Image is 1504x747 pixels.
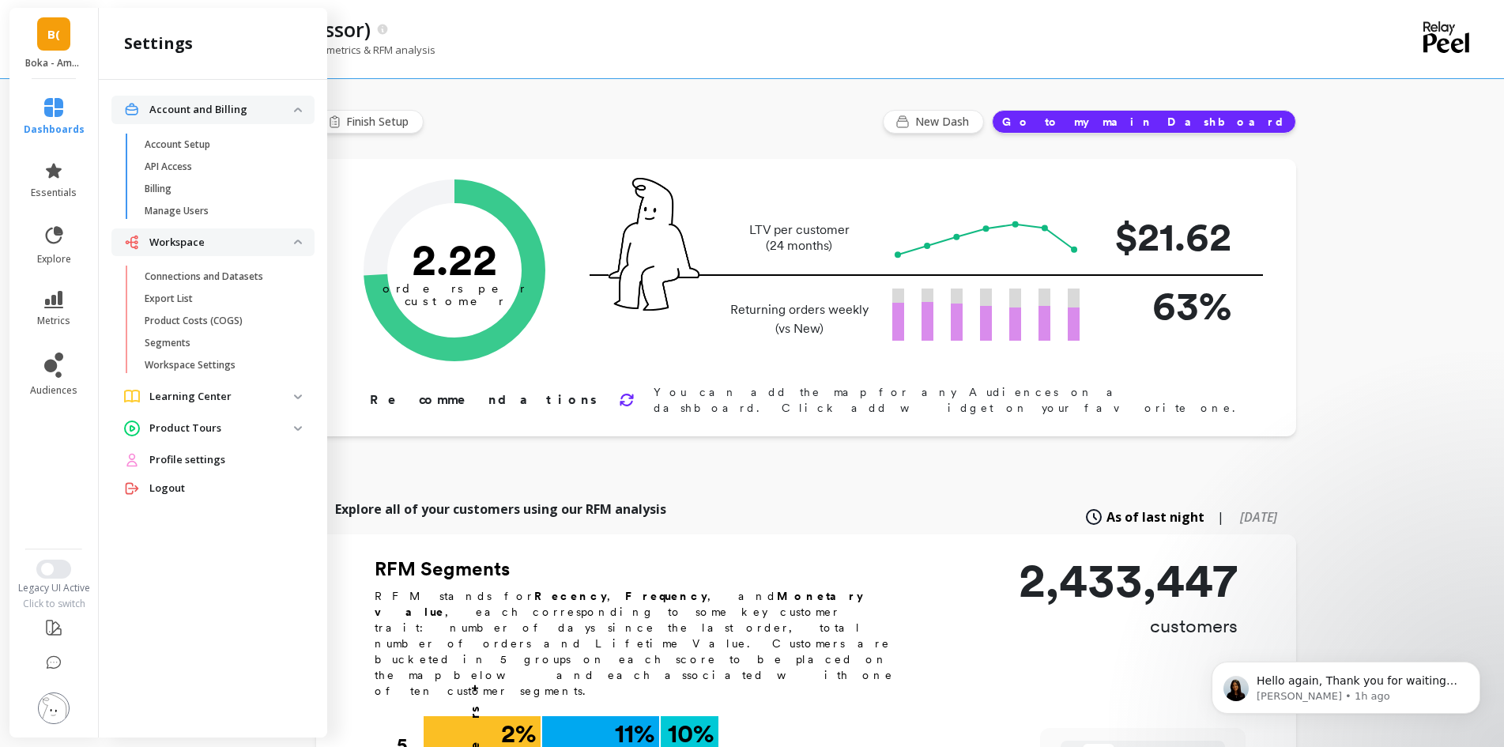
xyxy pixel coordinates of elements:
div: Click to switch [8,598,100,610]
div: Legacy UI Active [8,582,100,594]
p: Workspace [149,235,294,251]
p: 2 % [501,721,536,746]
img: profile picture [38,692,70,724]
p: Product Costs (COGS) [145,315,243,327]
span: Hello again, Thank you for waiting! Repurchase rate by cohort should be available in the new UI i... [69,46,270,137]
img: pal seatted on line [609,178,699,311]
span: | [1217,507,1224,526]
p: Account Setup [145,138,210,151]
text: 2.22 [412,233,497,285]
p: Message from Kateryna, sent 1h ago [69,61,273,75]
p: Billing [145,183,172,195]
img: down caret icon [294,240,302,244]
span: New Dash [915,114,974,130]
tspan: customer [404,294,504,308]
span: explore [37,253,71,266]
iframe: Intercom notifications message [1188,628,1504,739]
p: You can add the map for any Audiences on a dashboard. Click add widget on your favorite one. [654,384,1246,416]
img: navigation item icon [124,390,140,403]
span: B( [47,25,60,43]
p: LTV per customer (24 months) [726,222,873,254]
tspan: orders per [383,281,526,296]
span: metrics [37,315,70,327]
p: Workspace Settings [145,359,236,372]
span: Profile settings [149,452,225,468]
p: 10 % [668,721,714,746]
p: $21.62 [1105,207,1231,266]
p: 63% [1105,276,1231,335]
p: Learning Center [149,389,294,405]
p: Manage Users [145,205,209,217]
button: Switch to New UI [36,560,71,579]
span: [DATE] [1240,508,1277,526]
span: As of last night [1106,507,1204,526]
button: New Dash [883,110,984,134]
p: Export List [145,292,193,305]
p: customers [1019,613,1238,639]
p: Returning orders weekly (vs New) [726,300,873,338]
b: Frequency [625,590,707,602]
button: Finish Setup [316,110,424,134]
img: navigation item icon [124,102,140,117]
p: 2,433,447 [1019,556,1238,604]
img: navigation item icon [124,452,140,468]
p: API Access [145,160,192,173]
img: navigation item icon [124,235,140,250]
span: dashboards [24,123,85,136]
h2: settings [124,32,193,55]
span: essentials [31,187,77,199]
p: RFM stands for , , and , each corresponding to some key customer trait: number of days since the ... [375,588,912,699]
p: Account and Billing [149,102,294,118]
img: navigation item icon [124,481,140,496]
span: audiences [30,384,77,397]
p: Connections and Datasets [145,270,263,283]
span: Logout [149,481,185,496]
button: Go to my main Dashboard [992,110,1296,134]
p: 11 % [615,721,654,746]
span: Finish Setup [346,114,413,130]
b: Recency [534,590,607,602]
img: navigation item icon [124,421,140,436]
a: Profile settings [149,452,302,468]
h2: RFM Segments [375,556,912,582]
img: down caret icon [294,394,302,399]
p: Boka - Amazon (Essor) [25,57,83,70]
p: Explore all of your customers using our RFM analysis [335,500,666,519]
p: Recommendations [370,390,600,409]
img: down caret icon [294,426,302,431]
p: Product Tours [149,421,294,436]
img: down caret icon [294,108,302,112]
p: Segments [145,337,190,349]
